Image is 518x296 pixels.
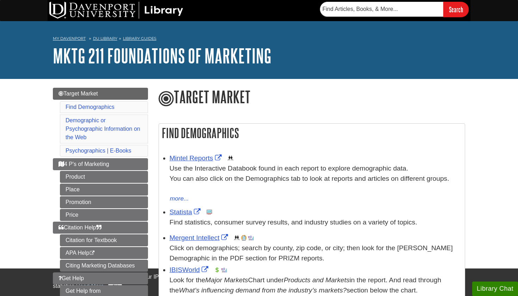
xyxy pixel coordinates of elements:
div: Look for the Chart under in the report. And read through the section below the chart. [169,275,461,296]
button: more... [169,194,189,204]
img: DU Library [49,2,183,19]
a: MKTG 211 Foundations of Marketing [53,45,271,67]
img: Statistics [206,209,212,215]
h1: Target Market [159,88,465,107]
a: Link opens in new window [169,266,210,273]
input: Find Articles, Books, & More... [320,2,443,17]
a: Citing Marketing Databases [60,260,148,272]
div: Click on demographics; search by county, zip code, or city; then look for the [PERSON_NAME] Demog... [169,243,461,264]
i: What’s influencing demand from the industry’s markets? [179,286,347,294]
img: Demographics [228,155,233,161]
img: Industry Report [248,235,254,241]
span: Citation Help [58,224,101,230]
a: Find Demographics [66,104,115,110]
a: My Davenport [53,36,86,42]
a: Link opens in new window [169,208,202,216]
div: Use the Interactive Databook found in each report to explore demographic data. You can also click... [169,164,461,194]
a: APA Help [60,247,148,259]
a: Price [60,209,148,221]
a: Get Help [53,272,148,284]
span: Get Help [58,275,84,281]
i: Major Markets [205,276,248,284]
a: Place [60,184,148,196]
span: Target Market [58,91,98,97]
button: Library Chat [472,282,518,296]
span: 4 P's of Marketing [58,161,109,167]
img: Company Information [241,235,247,241]
a: 4 P's of Marketing [53,158,148,170]
input: Search [443,2,469,17]
form: Searches DU Library's articles, books, and more [320,2,469,17]
img: Industry Report [221,267,227,273]
a: DU Library [93,36,117,41]
a: Citation Help [53,222,148,234]
img: Demographics [234,235,240,241]
a: Promotion [60,196,148,208]
a: Citation for Textbook [60,234,148,246]
p: Find statistics, consumer survey results, and industry studies on a variety of topics. [169,217,461,228]
a: Psychographics | E-Books [66,148,131,154]
nav: breadcrumb [53,34,465,45]
h2: Find Demographics [159,124,465,142]
i: This link opens in a new window [89,251,95,255]
a: Link opens in new window [169,234,230,241]
a: Link opens in new window [169,154,223,162]
a: Demographic or Psychographic Information on the Web [66,117,140,140]
i: Products and Markets [284,276,350,284]
a: Target Market [53,88,148,100]
a: Product [60,171,148,183]
img: Financial Report [214,267,220,273]
a: Library Guides [123,36,156,41]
